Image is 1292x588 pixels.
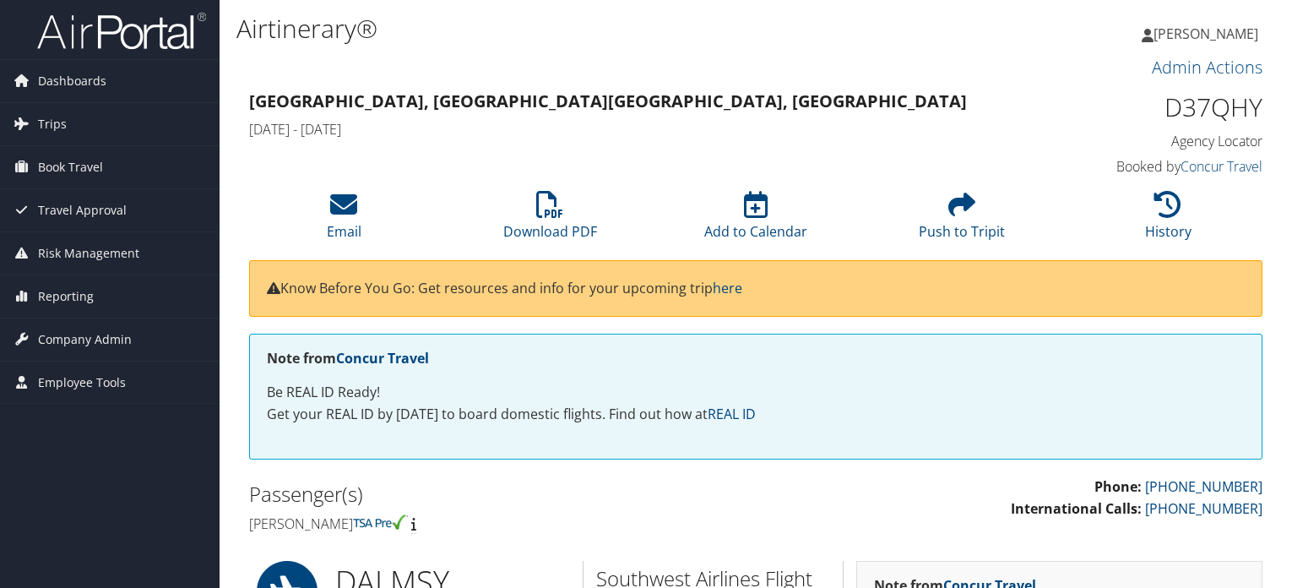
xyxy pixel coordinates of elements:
strong: Note from [267,349,429,367]
span: [PERSON_NAME] [1154,24,1258,43]
h4: Agency Locator [1029,132,1263,150]
span: Trips [38,103,67,145]
span: Employee Tools [38,362,126,404]
h2: Passenger(s) [249,480,743,509]
span: Company Admin [38,318,132,361]
a: Push to Tripit [919,200,1005,241]
h4: [DATE] - [DATE] [249,120,1003,139]
p: Be REAL ID Ready! Get your REAL ID by [DATE] to board domestic flights. Find out how at [267,382,1245,425]
img: airportal-logo.png [37,11,206,51]
a: REAL ID [708,405,756,423]
a: [PHONE_NUMBER] [1145,477,1262,496]
h4: Booked by [1029,157,1263,176]
strong: International Calls: [1011,499,1142,518]
strong: Phone: [1094,477,1142,496]
a: Concur Travel [1181,157,1262,176]
a: Add to Calendar [704,200,807,241]
h1: D37QHY [1029,90,1263,125]
span: Risk Management [38,232,139,275]
img: tsa-precheck.png [353,514,408,530]
a: Email [327,200,361,241]
span: Dashboards [38,60,106,102]
a: [PHONE_NUMBER] [1145,499,1262,518]
a: [PERSON_NAME] [1142,8,1275,59]
span: Book Travel [38,146,103,188]
h1: Airtinerary® [236,11,929,46]
a: Download PDF [503,200,597,241]
a: Admin Actions [1152,56,1262,79]
p: Know Before You Go: Get resources and info for your upcoming trip [267,278,1245,300]
span: Reporting [38,275,94,318]
h4: [PERSON_NAME] [249,514,743,533]
a: Concur Travel [336,349,429,367]
span: Travel Approval [38,189,127,231]
strong: [GEOGRAPHIC_DATA], [GEOGRAPHIC_DATA] [GEOGRAPHIC_DATA], [GEOGRAPHIC_DATA] [249,90,967,112]
a: here [713,279,742,297]
a: History [1145,200,1192,241]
